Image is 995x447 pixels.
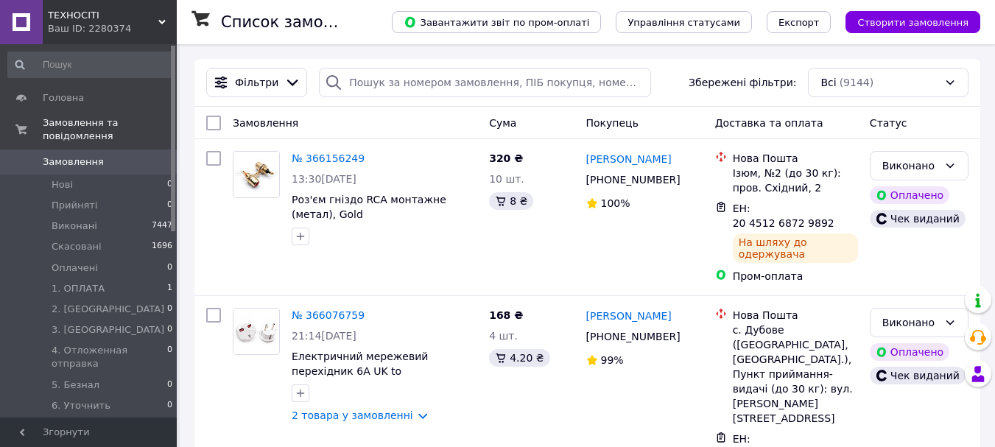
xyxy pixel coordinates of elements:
span: 0 [167,344,172,370]
span: Виконані [52,219,97,233]
span: 7447 [152,219,172,233]
input: Пошук за номером замовлення, ПІБ покупця, номером телефону, Email, номером накладної [319,68,651,97]
span: 13:30[DATE] [292,173,356,185]
span: Статус [870,117,907,129]
span: 0 [167,303,172,316]
span: 100% [601,197,630,209]
span: 0 [167,178,172,191]
button: Створити замовлення [845,11,980,33]
div: Нова Пошта [733,308,858,323]
span: 0 [167,379,172,392]
div: Пром-оплата [733,269,858,284]
span: 4. Отложенная отправка [52,344,167,370]
img: Фото товару [233,309,279,354]
span: 168 ₴ [489,309,523,321]
span: Всі [820,75,836,90]
a: № 366076759 [292,309,365,321]
span: Замовлення та повідомлення [43,116,177,143]
button: Експорт [767,11,831,33]
a: № 366156249 [292,152,365,164]
span: 1696 [152,240,172,253]
div: Виконано [882,314,938,331]
span: Головна [43,91,84,105]
span: Управління статусами [627,17,740,28]
span: [PHONE_NUMBER] [586,331,681,342]
div: 8 ₴ [489,192,533,210]
div: 4.20 ₴ [489,349,549,367]
span: Доставка та оплата [715,117,823,129]
div: На шляху до одержувача [733,233,858,263]
button: Управління статусами [616,11,752,33]
span: 99% [601,354,624,366]
span: 1. ОПЛАТА [52,282,105,295]
span: Прийняті [52,199,97,212]
img: Фото товару [233,152,279,197]
span: 2. [GEOGRAPHIC_DATA] [52,303,164,316]
span: Оплачені [52,261,98,275]
input: Пошук [7,52,174,78]
div: Оплачено [870,186,949,204]
span: 21:14[DATE] [292,330,356,342]
span: 320 ₴ [489,152,523,164]
a: Створити замовлення [831,15,980,27]
span: Збережені фільтри: [689,75,796,90]
a: 2 товара у замовленні [292,409,413,421]
div: Ваш ID: 2280374 [48,22,177,35]
div: Ізюм, №2 (до 30 кг): пров. Східний, 2 [733,166,858,195]
span: Cума [489,117,516,129]
span: Замовлення [233,117,298,129]
span: Створити замовлення [857,17,968,28]
a: Роз'єм гніздо RCA монтажне (метал), Gold [292,194,446,220]
span: Експорт [778,17,820,28]
a: Фото товару [233,308,280,355]
div: с. Дубове ([GEOGRAPHIC_DATA], [GEOGRAPHIC_DATA].), Пункт приймання-видачі (до 30 кг): вул. [PERSO... [733,323,858,426]
div: Оплачено [870,343,949,361]
span: 4 шт. [489,330,518,342]
a: [PERSON_NAME] [586,309,672,323]
span: Нові [52,178,73,191]
div: Виконано [882,158,938,174]
div: Нова Пошта [733,151,858,166]
a: Фото товару [233,151,280,198]
span: 0 [167,323,172,337]
span: 0 [167,261,172,275]
span: Завантажити звіт по пром-оплаті [404,15,589,29]
span: 5. Безнал [52,379,99,392]
span: 0 [167,199,172,212]
span: 1 [167,282,172,295]
span: ТЕХНОСІТІ [48,9,158,22]
span: 10 шт. [489,173,524,185]
span: Замовлення [43,155,104,169]
div: Чек виданий [870,210,966,228]
span: [PHONE_NUMBER] [586,174,681,186]
div: Чек виданий [870,367,966,384]
span: 3. [GEOGRAPHIC_DATA] [52,323,164,337]
span: 0 [167,399,172,412]
span: 6. Уточнить [52,399,110,412]
span: ЕН: 20 4512 6872 9892 [733,203,834,229]
span: Скасовані [52,240,102,253]
a: [PERSON_NAME] [586,152,672,166]
span: Покупець [586,117,639,129]
a: Електричний мережевий перехідник 6A UK to [GEOGRAPHIC_DATA], білий [292,351,436,392]
h1: Список замовлень [221,13,370,31]
span: Фільтри [235,75,278,90]
span: (9144) [840,77,874,88]
button: Завантажити звіт по пром-оплаті [392,11,601,33]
